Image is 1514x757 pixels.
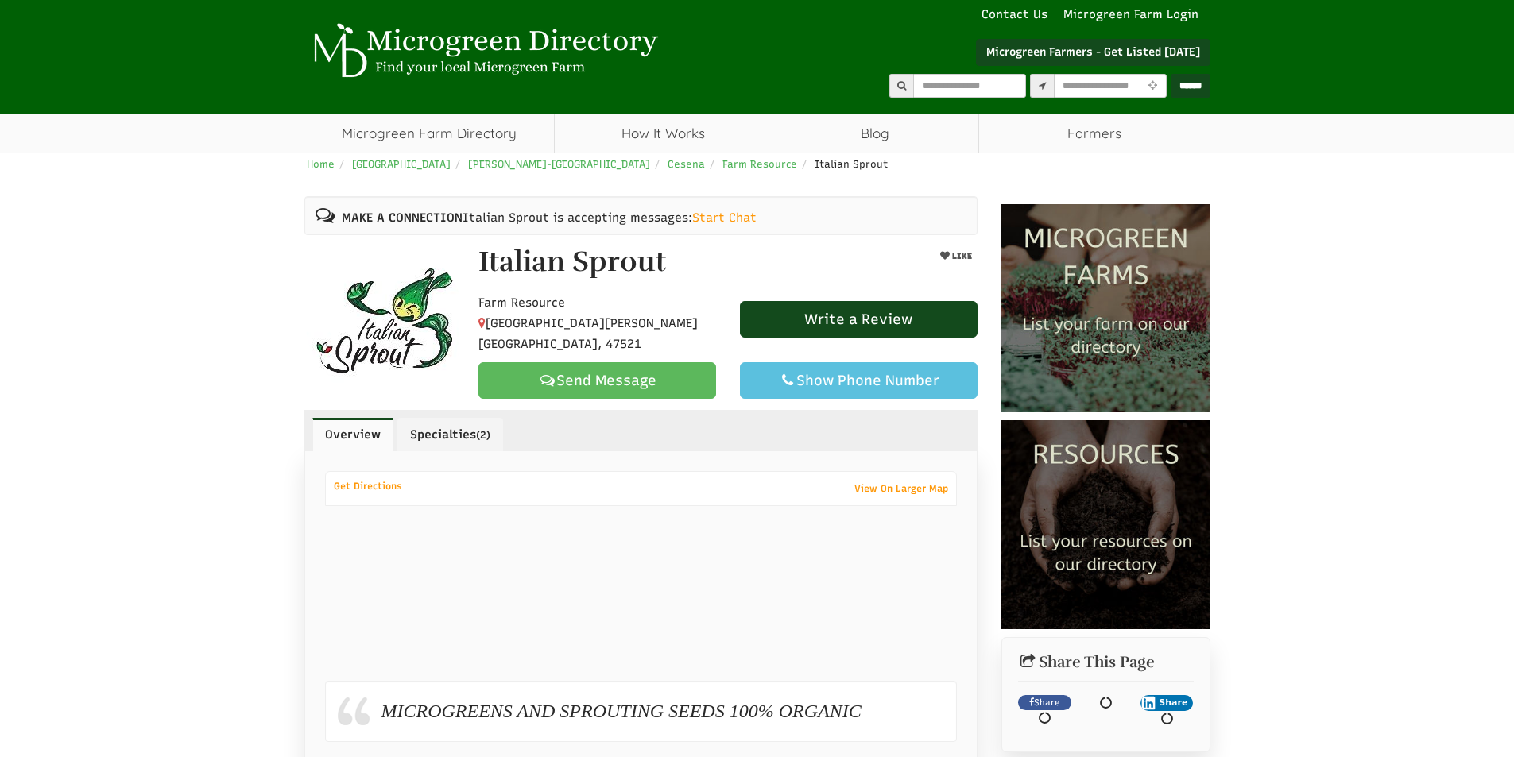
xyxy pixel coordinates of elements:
[342,210,463,225] b: MAKE A CONNECTION
[1063,6,1206,23] a: Microgreen Farm Login
[1140,695,1194,711] button: Share
[478,246,666,278] h1: Italian Sprout
[935,246,978,266] button: LIKE
[306,243,465,402] img: Contact Italian Sprout
[815,158,888,170] span: Italian Sprout
[1018,654,1194,671] h2: Share This Page
[772,114,978,153] a: Blog
[753,371,964,390] div: Show Phone Number
[1144,81,1161,91] i: Use Current Location
[668,158,705,170] a: Cesena
[846,477,956,500] a: View On Larger Map
[325,681,958,741] div: MICROGREENS AND SPROUTING SEEDS 100% ORGANIC
[555,114,772,153] a: How It Works
[468,158,650,170] a: [PERSON_NAME]-[GEOGRAPHIC_DATA]
[950,251,972,261] span: LIKE
[976,39,1210,66] a: Microgreen Farmers - Get Listed [DATE]
[304,114,555,153] a: Microgreen Farm Directory
[692,210,757,226] a: Start Chat
[397,418,503,451] a: Specialties
[352,158,451,170] a: [GEOGRAPHIC_DATA]
[979,114,1210,153] span: Farmers
[476,429,490,441] small: (2)
[478,295,565,310] span: Farm Resource
[304,23,662,79] img: Microgreen Directory
[740,301,978,338] a: Write a Review
[478,362,716,399] a: Send Message
[1001,420,1210,629] img: Resources list your company today
[307,158,335,170] a: Home
[478,316,698,351] span: [GEOGRAPHIC_DATA][PERSON_NAME][GEOGRAPHIC_DATA], 47521
[1001,204,1210,413] img: Microgreen Farms list your microgreen farm today
[974,6,1055,23] a: Contact Us
[312,418,393,451] a: Overview
[304,196,978,235] div: Italian Sprout is accepting messages:
[1018,695,1071,711] a: Share
[722,158,797,170] a: Farm Resource
[304,410,978,451] ul: Profile Tabs
[326,477,410,496] a: Get Directions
